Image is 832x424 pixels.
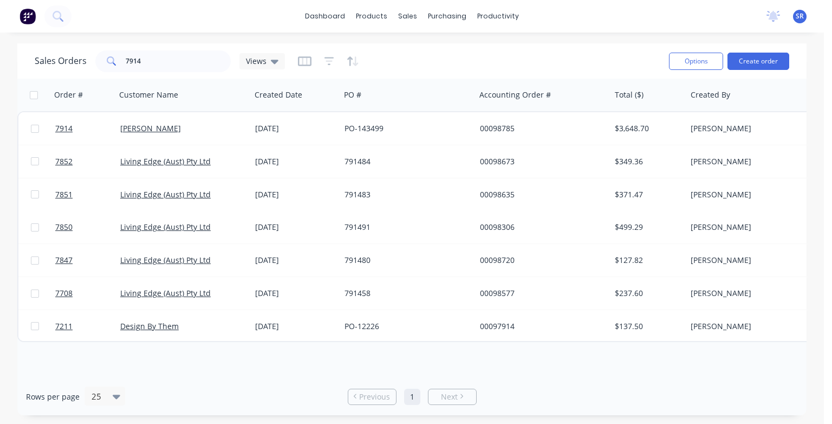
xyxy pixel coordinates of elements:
a: Previous page [348,391,396,402]
a: 7847 [55,244,120,277]
a: Living Edge (Aust) Pty Ltd [120,156,211,166]
div: [DATE] [255,288,336,299]
div: Customer Name [119,89,178,100]
div: PO # [344,89,361,100]
div: $349.36 [615,156,678,167]
div: $3,648.70 [615,123,678,134]
a: Design By Them [120,321,179,331]
div: 00097914 [480,321,600,332]
a: 7850 [55,211,120,243]
a: Living Edge (Aust) Pty Ltd [120,255,211,265]
a: 7852 [55,145,120,178]
a: Living Edge (Aust) Pty Ltd [120,288,211,298]
span: Views [246,55,266,67]
span: Rows per page [26,391,80,402]
span: 7851 [55,189,73,200]
div: products [350,8,393,24]
span: Previous [359,391,390,402]
button: Options [669,53,723,70]
div: 00098785 [480,123,600,134]
div: 00098635 [480,189,600,200]
h1: Sales Orders [35,56,87,66]
span: 7708 [55,288,73,299]
a: Next page [428,391,476,402]
input: Search... [126,50,231,72]
span: 7914 [55,123,73,134]
div: Created Date [255,89,302,100]
div: 00098306 [480,222,600,233]
span: 7852 [55,156,73,167]
div: [DATE] [255,189,336,200]
div: Created By [691,89,730,100]
img: Factory [19,8,36,24]
div: sales [393,8,422,24]
span: Next [441,391,458,402]
div: [PERSON_NAME] [691,222,811,233]
div: [PERSON_NAME] [691,255,811,266]
div: 00098577 [480,288,600,299]
div: [PERSON_NAME] [691,321,811,332]
div: 791491 [344,222,465,233]
a: 7851 [55,178,120,211]
div: 791458 [344,288,465,299]
div: [PERSON_NAME] [691,156,811,167]
div: [PERSON_NAME] [691,123,811,134]
div: Total ($) [615,89,643,100]
a: Living Edge (Aust) Pty Ltd [120,222,211,232]
a: 7914 [55,112,120,145]
div: $237.60 [615,288,678,299]
div: PO-143499 [344,123,465,134]
span: 7211 [55,321,73,332]
button: Create order [727,53,789,70]
div: purchasing [422,8,472,24]
a: 7708 [55,277,120,310]
ul: Pagination [343,389,481,405]
div: [DATE] [255,123,336,134]
a: dashboard [300,8,350,24]
div: 791483 [344,189,465,200]
a: [PERSON_NAME] [120,123,181,133]
div: [DATE] [255,156,336,167]
div: Accounting Order # [479,89,551,100]
div: [DATE] [255,222,336,233]
div: 00098720 [480,255,600,266]
div: productivity [472,8,524,24]
div: [PERSON_NAME] [691,288,811,299]
div: Order # [54,89,83,100]
a: 7211 [55,310,120,343]
div: 791480 [344,255,465,266]
div: [PERSON_NAME] [691,189,811,200]
div: [DATE] [255,321,336,332]
div: $137.50 [615,321,678,332]
div: 791484 [344,156,465,167]
div: $499.29 [615,222,678,233]
span: SR [796,11,804,21]
span: 7847 [55,255,73,266]
div: 00098673 [480,156,600,167]
a: Page 1 is your current page [404,389,420,405]
div: PO-12226 [344,321,465,332]
div: $127.82 [615,255,678,266]
div: $371.47 [615,189,678,200]
a: Living Edge (Aust) Pty Ltd [120,189,211,200]
span: 7850 [55,222,73,233]
div: [DATE] [255,255,336,266]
